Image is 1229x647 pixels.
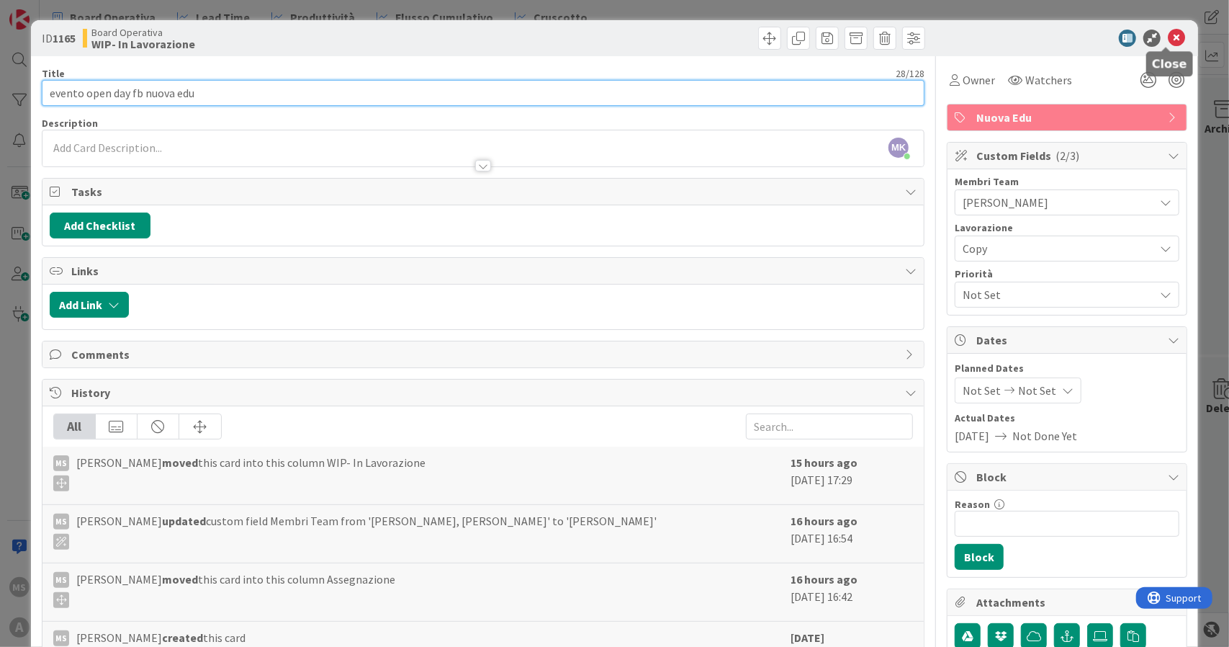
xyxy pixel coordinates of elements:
span: Owner [963,71,995,89]
span: Custom Fields [976,147,1161,164]
div: Lavorazione [955,223,1179,233]
label: Reason [955,498,990,511]
span: Not Set [963,382,1001,399]
div: [DATE] 17:29 [791,454,913,497]
span: Comments [71,346,899,363]
span: Links [71,262,899,280]
b: moved [162,455,198,470]
b: [DATE] [791,630,824,645]
span: Actual Dates [955,411,1179,426]
span: History [71,384,899,401]
div: All [54,414,96,439]
span: Attachments [976,594,1161,611]
span: Support [30,2,66,19]
span: Not Set [1018,382,1056,399]
span: ID [42,30,76,47]
input: Search... [746,414,913,439]
span: Not Set [963,286,1154,303]
div: MS [53,630,69,646]
div: MS [53,514,69,530]
div: Priorità [955,269,1179,279]
b: 16 hours ago [791,514,857,528]
span: Tasks [71,183,899,200]
input: type card name here... [42,80,925,106]
div: [DATE] 16:42 [791,571,913,614]
span: Board Operativa [91,27,195,38]
span: Watchers [1025,71,1072,89]
span: Dates [976,331,1161,349]
span: [PERSON_NAME] [963,194,1154,211]
b: created [162,630,203,645]
span: Planned Dates [955,361,1179,376]
div: MS [53,455,69,471]
b: WIP- In Lavorazione [91,38,195,50]
span: Not Done Yet [1012,427,1077,445]
b: moved [162,572,198,586]
label: Title [42,67,65,80]
button: Add Checklist [50,213,150,238]
div: 28 / 128 [69,67,925,80]
b: 1165 [53,31,76,45]
span: Nuova Edu [976,109,1161,126]
b: updated [162,514,206,528]
div: [DATE] 16:54 [791,512,913,555]
span: [PERSON_NAME] custom field Membri Team from '[PERSON_NAME], [PERSON_NAME]' to '[PERSON_NAME]' [76,512,657,550]
span: ( 2/3 ) [1055,148,1079,163]
button: Add Link [50,292,129,318]
span: [DATE] [955,427,989,445]
div: MS [53,572,69,588]
span: [PERSON_NAME] this card [76,629,246,646]
span: [PERSON_NAME] this card into this column WIP- In Lavorazione [76,454,426,491]
span: MK [888,138,909,158]
span: Description [42,117,98,130]
span: Block [976,468,1161,486]
div: Membri Team [955,177,1179,187]
span: [PERSON_NAME] this card into this column Assegnazione [76,571,395,608]
span: Copy [963,238,1147,259]
h5: Close [1152,57,1187,71]
b: 16 hours ago [791,572,857,586]
b: 15 hours ago [791,455,857,470]
button: Block [955,544,1004,570]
